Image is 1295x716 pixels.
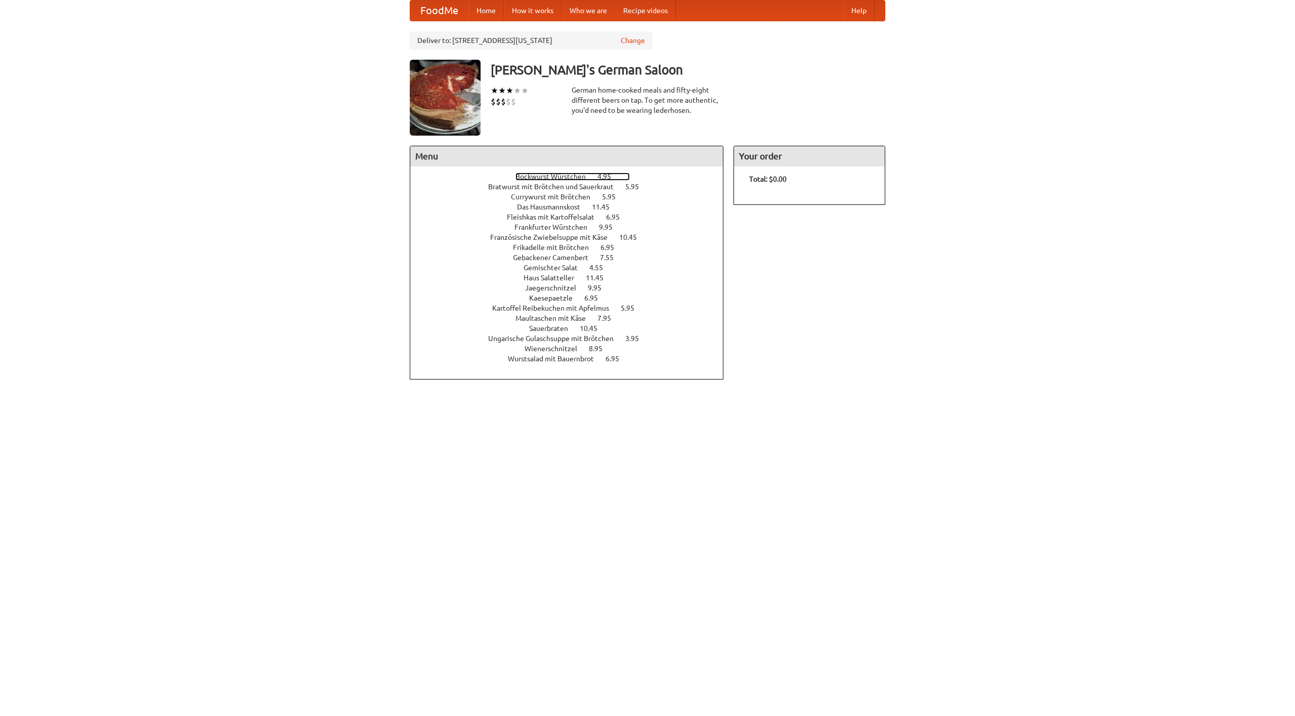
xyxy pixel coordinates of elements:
[488,183,658,191] a: Bratwurst mit Brötchen und Sauerkraut 5.95
[602,193,626,201] span: 5.95
[606,355,629,363] span: 6.95
[529,324,616,332] a: Sauerbraten 10.45
[410,31,653,50] div: Deliver to: [STREET_ADDRESS][US_STATE]
[588,284,612,292] span: 9.95
[584,294,608,302] span: 6.95
[525,345,621,353] a: Wienerschnitzel 8.95
[508,355,638,363] a: Wurstsalad mit Bauernbrot 6.95
[496,96,501,107] li: $
[490,233,656,241] a: Französische Zwiebelsuppe mit Käse 10.45
[843,1,875,21] a: Help
[513,254,632,262] a: Gebackener Camenbert 7.55
[468,1,504,21] a: Home
[506,85,513,96] li: ★
[525,284,586,292] span: Jaegerschnitzel
[488,334,658,343] a: Ungarische Gulaschsuppe mit Brötchen 3.95
[572,85,723,115] div: German home-cooked meals and fifty-eight different beers on tap. To get more authentic, you'd nee...
[513,85,521,96] li: ★
[524,264,588,272] span: Gemischter Salat
[615,1,676,21] a: Recipe videos
[529,294,617,302] a: Kaesepaetzle 6.95
[511,193,600,201] span: Currywurst mit Brötchen
[507,213,638,221] a: Fleishkas mit Kartoffelsalat 6.95
[625,334,649,343] span: 3.95
[491,85,498,96] li: ★
[507,213,605,221] span: Fleishkas mit Kartoffelsalat
[515,314,630,322] a: Maultaschen mit Käse 7.95
[511,96,516,107] li: $
[410,1,468,21] a: FoodMe
[597,173,621,181] span: 4.95
[488,334,624,343] span: Ungarische Gulaschsuppe mit Brötchen
[749,175,787,183] b: Total: $0.00
[513,243,633,251] a: Frikadelle mit Brötchen 6.95
[589,264,613,272] span: 4.55
[492,304,653,312] a: Kartoffel Reibekuchen mit Apfelmus 5.95
[589,345,613,353] span: 8.95
[529,294,583,302] span: Kaesepaetzle
[621,35,645,46] a: Change
[506,96,511,107] li: $
[515,314,596,322] span: Maultaschen mit Käse
[498,85,506,96] li: ★
[529,324,578,332] span: Sauerbraten
[600,254,624,262] span: 7.55
[517,203,628,211] a: Das Hausmannskost 11.45
[490,233,618,241] span: Französische Zwiebelsuppe mit Käse
[525,345,587,353] span: Wienerschnitzel
[580,324,608,332] span: 10.45
[521,85,529,96] li: ★
[514,223,631,231] a: Frankfurter Würstchen 9.95
[492,304,619,312] span: Kartoffel Reibekuchen mit Apfelmus
[524,274,622,282] a: Haus Salatteller 11.45
[524,274,584,282] span: Haus Salatteller
[511,193,634,201] a: Currywurst mit Brötchen 5.95
[525,284,620,292] a: Jaegerschnitzel 9.95
[515,173,630,181] a: Bockwurst Würstchen 4.95
[504,1,562,21] a: How it works
[410,60,481,136] img: angular.jpg
[597,314,621,322] span: 7.95
[599,223,623,231] span: 9.95
[625,183,649,191] span: 5.95
[600,243,624,251] span: 6.95
[592,203,620,211] span: 11.45
[513,254,598,262] span: Gebackener Camenbert
[517,203,590,211] span: Das Hausmannskost
[619,233,647,241] span: 10.45
[491,96,496,107] li: $
[621,304,644,312] span: 5.95
[562,1,615,21] a: Who we are
[586,274,614,282] span: 11.45
[513,243,599,251] span: Frikadelle mit Brötchen
[606,213,630,221] span: 6.95
[734,146,885,166] h4: Your order
[488,183,624,191] span: Bratwurst mit Brötchen und Sauerkraut
[410,146,723,166] h4: Menu
[501,96,506,107] li: $
[491,60,885,80] h3: [PERSON_NAME]'s German Saloon
[524,264,622,272] a: Gemischter Salat 4.55
[515,173,596,181] span: Bockwurst Würstchen
[514,223,597,231] span: Frankfurter Würstchen
[508,355,604,363] span: Wurstsalad mit Bauernbrot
